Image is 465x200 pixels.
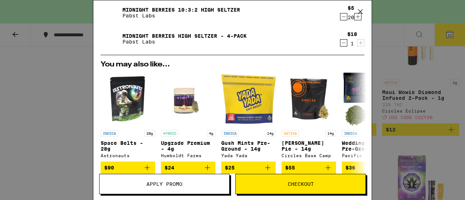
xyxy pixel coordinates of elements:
p: Pabst Labs [122,39,247,45]
button: Add to bag [161,162,215,174]
button: Add to bag [101,162,155,174]
p: Wedding Cake Pre-Ground - 14g [342,140,396,152]
img: Circles Base Camp - Berry Pie - 14g [282,72,336,126]
div: $18 [347,31,357,37]
span: Checkout [288,181,314,187]
span: $90 [104,165,114,171]
button: Add to bag [221,162,276,174]
p: INDICA [221,130,239,136]
img: Pacific Stone - Wedding Cake Pre-Ground - 14g [342,72,396,126]
img: Humboldt Farms - Upgrade Premium - 4g [161,72,215,126]
span: $55 [285,165,295,171]
button: Checkout [235,174,366,194]
a: Open page for Space Belts - 28g from Astronauts [101,72,155,162]
div: Pacific Stone [342,153,396,158]
span: Apply Promo [146,181,182,187]
p: 14g [325,130,336,136]
div: 20 [348,15,354,20]
p: Gush Mints Pre-Ground - 14g [221,140,276,152]
p: [PERSON_NAME] Pie - 14g [282,140,336,152]
a: Open page for Upgrade Premium - 4g from Humboldt Farms [161,72,215,162]
a: Open page for Wedding Cake Pre-Ground - 14g from Pacific Stone [342,72,396,162]
div: Humboldt Farms [161,153,215,158]
img: Midnight Berries High Seltzer - 4-pack [101,29,121,49]
p: Pabst Labs [122,13,240,19]
button: Decrement [340,39,347,46]
div: Circles Base Camp [282,153,336,158]
button: Apply Promo [99,174,230,194]
button: Increment [357,39,364,46]
div: Astronauts [101,153,155,158]
img: Yada Yada - Gush Mints Pre-Ground - 14g [221,72,276,126]
button: Decrement [340,13,347,20]
div: Yada Yada [221,153,276,158]
a: Open page for Berry Pie - 14g from Circles Base Camp [282,72,336,162]
a: Open page for Gush Mints Pre-Ground - 14g from Yada Yada [221,72,276,162]
a: Midnight Berries 10:3:2 High Seltzer [122,7,240,13]
span: $25 [225,165,235,171]
button: Add to bag [282,162,336,174]
button: Add to bag [342,162,396,174]
p: 4g [207,130,215,136]
h2: You may also like... [101,61,364,68]
p: SATIVA [282,130,299,136]
span: Hi. Need any help? [4,5,52,11]
div: 1 [347,41,357,46]
img: Astronauts - Space Belts - 28g [101,72,155,126]
p: INDICA [101,130,118,136]
p: 14g [265,130,276,136]
span: $36 [345,165,355,171]
div: $5 [348,5,354,11]
span: $24 [165,165,174,171]
p: INDICA [342,130,359,136]
p: Space Belts - 28g [101,140,155,152]
p: HYBRID [161,130,178,136]
a: Midnight Berries High Seltzer - 4-pack [122,33,247,39]
p: Upgrade Premium - 4g [161,140,215,152]
img: Midnight Berries 10:3:2 High Seltzer [101,3,121,23]
p: 28g [144,130,155,136]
